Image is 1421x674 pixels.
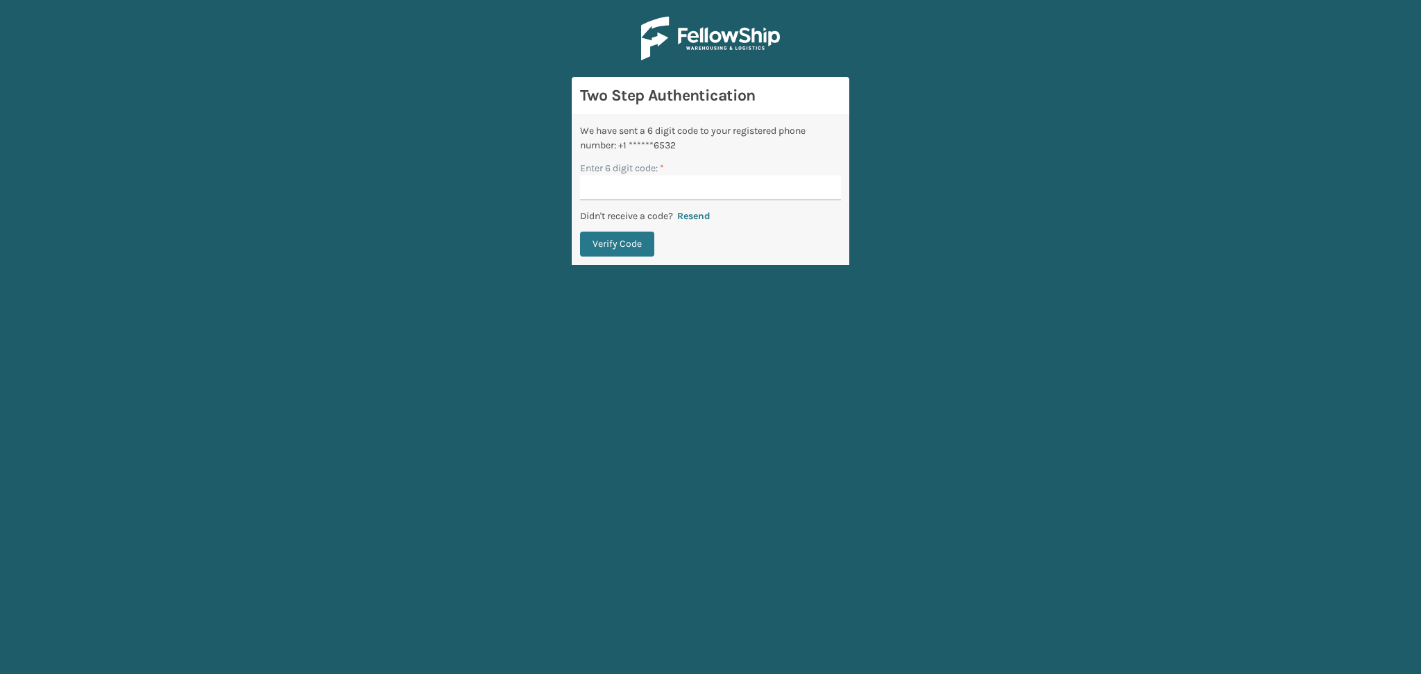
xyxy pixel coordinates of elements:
[580,85,841,106] h3: Two Step Authentication
[580,161,664,175] label: Enter 6 digit code:
[580,232,654,257] button: Verify Code
[580,123,841,153] div: We have sent a 6 digit code to your registered phone number: +1 ******6532
[580,209,673,223] p: Didn't receive a code?
[673,210,715,223] button: Resend
[641,17,780,60] img: Logo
